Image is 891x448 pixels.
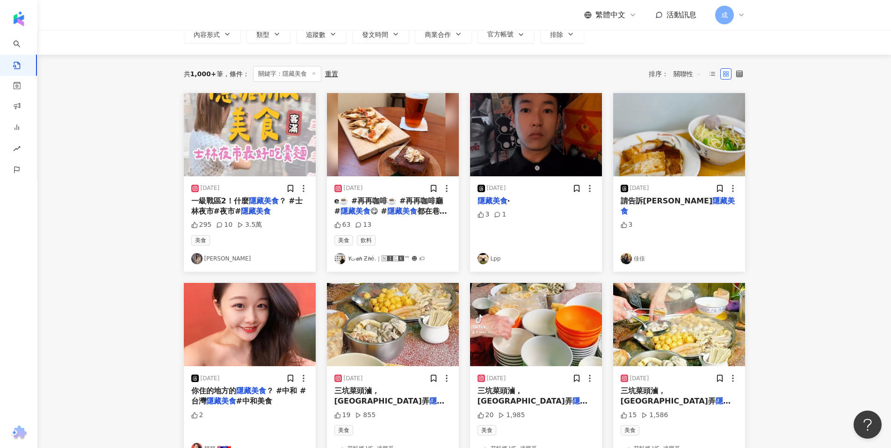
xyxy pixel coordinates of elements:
[191,196,303,216] span: ？ #士林夜市#夜市#
[494,210,506,219] div: 1
[344,184,363,192] div: [DATE]
[357,235,376,246] span: 飲料
[721,10,728,20] span: 成
[621,196,713,205] span: 請告訴[PERSON_NAME]
[478,196,507,205] mark: 隱藏美食
[206,397,236,405] mark: 隱藏美食
[334,220,351,230] div: 63
[296,25,347,43] button: 追蹤數
[621,425,639,435] span: 美食
[191,220,212,230] div: 295
[621,253,632,264] img: KOL Avatar
[237,220,262,230] div: 3.5萬
[236,386,266,395] mark: 隱藏美食
[249,196,279,205] mark: 隱藏美食
[540,25,584,43] button: 排除
[223,70,249,78] span: 條件 ：
[550,31,563,38] span: 排除
[216,220,232,230] div: 10
[241,207,271,216] mark: 隱藏美食
[470,93,602,176] img: post-image
[184,70,223,78] div: 共 筆
[621,411,637,420] div: 15
[666,10,696,19] span: 活動訊息
[325,70,338,78] div: 重置
[621,196,735,216] mark: 隱藏美食
[201,375,220,383] div: [DATE]
[613,283,745,366] img: post-image
[630,375,649,383] div: [DATE]
[355,220,371,230] div: 13
[370,207,387,216] span: 😋 #
[507,196,510,205] span: ·
[334,253,346,264] img: KOL Avatar
[246,25,290,43] button: 類型
[470,283,602,366] img: post-image
[191,253,203,264] img: KOL Avatar
[478,25,535,43] button: 官方帳號
[194,31,220,38] span: 內容形式
[478,210,490,219] div: 3
[201,184,220,192] div: [DATE]
[11,11,26,26] img: logo icon
[478,253,489,264] img: KOL Avatar
[641,411,668,420] div: 1,586
[327,93,459,176] img: post-image
[334,386,429,405] span: 三坑菜頭滷，[GEOGRAPHIC_DATA]弄
[487,30,514,38] span: 官方帳號
[674,66,702,81] span: 關聯性
[334,411,351,420] div: 19
[334,253,451,264] a: KOL Avatar𝙔ت𝙚𝙝 Ƶ𝙝é.｜🄽🅸🄲🅺™ ☻ 🏷
[425,31,451,38] span: 商業合作
[362,31,388,38] span: 發文時間
[10,426,28,441] img: chrome extension
[191,235,210,246] span: 美食
[190,70,217,78] span: 1,000+
[334,235,353,246] span: 美食
[344,375,363,383] div: [DATE]
[621,397,731,416] mark: 隱藏美食
[854,411,882,439] iframe: Help Scout Beacon - Open
[13,34,32,70] a: search
[487,184,506,192] div: [DATE]
[191,386,236,395] span: 你住的地方的
[630,184,649,192] div: [DATE]
[340,207,370,216] mark: 隱藏美食
[306,31,326,38] span: 追蹤數
[334,397,444,416] mark: 隱藏美食
[613,93,745,176] img: post-image
[327,283,459,366] img: post-image
[487,375,506,383] div: [DATE]
[478,397,587,416] mark: 隱藏美食
[415,25,472,43] button: 商業合作
[236,397,272,405] span: #中和美食
[478,386,572,405] span: 三坑菜頭滷，[GEOGRAPHIC_DATA]弄
[621,253,738,264] a: KOL Avatar佳佳
[387,207,417,216] mark: 隱藏美食
[253,66,321,82] span: 關鍵字：隱藏美食
[478,253,594,264] a: KOL AvatarLpp
[478,425,496,435] span: 美食
[352,25,409,43] button: 發文時間
[649,66,707,81] div: 排序：
[498,411,525,420] div: 1,985
[334,207,447,226] span: 都在巷弄裡 #隱
[191,411,203,420] div: 2
[355,411,376,420] div: 855
[184,283,316,366] img: post-image
[184,93,316,176] img: post-image
[334,425,353,435] span: 美食
[621,220,633,230] div: 3
[256,31,269,38] span: 類型
[621,386,716,405] span: 三坑菜頭滷，[GEOGRAPHIC_DATA]弄
[13,139,21,160] span: rise
[191,196,249,205] span: 一級戰區2！什麼
[595,10,625,20] span: 繁體中文
[478,411,494,420] div: 20
[334,196,443,216] span: e☕️ #再再咖啡☕️ #再再咖啡廳 #
[191,253,308,264] a: KOL Avatar[PERSON_NAME]
[184,25,241,43] button: 內容形式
